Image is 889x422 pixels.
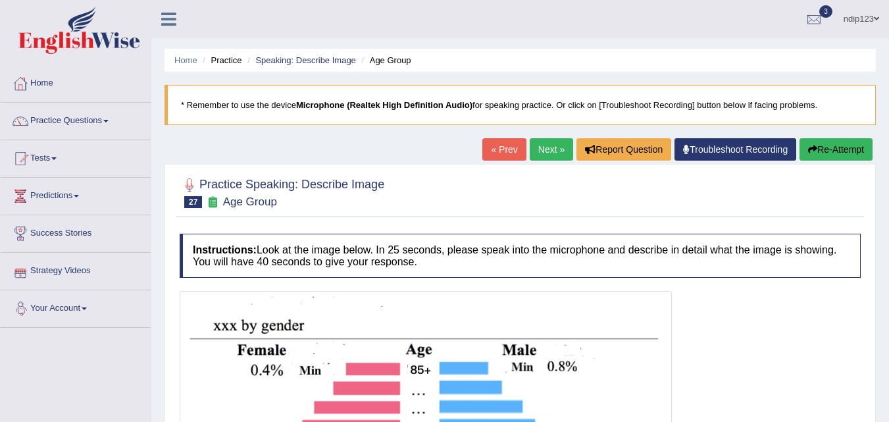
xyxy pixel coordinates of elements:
[223,196,277,208] small: Age Group
[193,244,257,255] b: Instructions:
[199,54,241,66] li: Practice
[1,140,151,173] a: Tests
[174,55,197,65] a: Home
[674,138,796,161] a: Troubleshoot Recording
[180,175,384,208] h2: Practice Speaking: Describe Image
[1,103,151,136] a: Practice Questions
[205,196,219,209] small: Exam occurring question
[180,234,861,278] h4: Look at the image below. In 25 seconds, please speak into the microphone and describe in detail w...
[358,54,411,66] li: Age Group
[1,65,151,98] a: Home
[482,138,526,161] a: « Prev
[255,55,355,65] a: Speaking: Describe Image
[165,85,876,125] blockquote: * Remember to use the device for speaking practice. Or click on [Troubleshoot Recording] button b...
[184,196,202,208] span: 27
[800,138,873,161] button: Re-Attempt
[1,215,151,248] a: Success Stories
[576,138,671,161] button: Report Question
[819,5,832,18] span: 3
[1,290,151,323] a: Your Account
[1,253,151,286] a: Strategy Videos
[530,138,573,161] a: Next »
[296,100,472,110] b: Microphone (Realtek High Definition Audio)
[1,178,151,211] a: Predictions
